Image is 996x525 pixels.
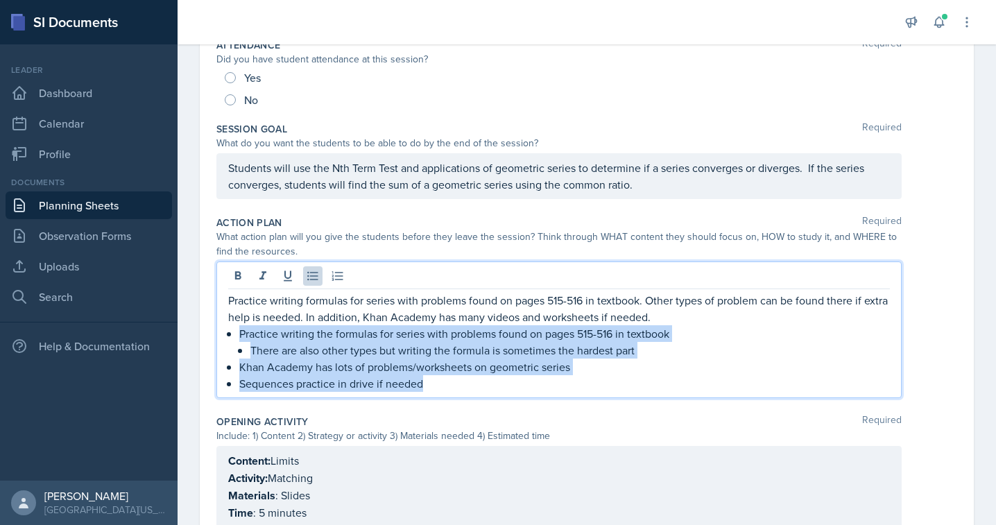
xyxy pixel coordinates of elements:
label: Session Goal [216,122,287,136]
p: Matching [228,470,890,487]
div: Include: 1) Content 2) Strategy or activity 3) Materials needed 4) Estimated time [216,429,902,443]
div: Did you have student attendance at this session? [216,52,902,67]
a: Dashboard [6,79,172,107]
strong: Activity: [228,470,268,486]
span: Required [862,415,902,429]
p: : 5 minutes [228,504,890,522]
div: What do you want the students to be able to do by the end of the session? [216,136,902,150]
span: No [244,93,258,107]
strong: Time [228,505,253,521]
p: : Slides [228,487,890,504]
div: Help & Documentation [6,332,172,360]
a: Observation Forms [6,222,172,250]
label: Opening Activity [216,415,309,429]
p: Sequences practice in drive if needed [239,375,890,392]
a: Planning Sheets [6,191,172,219]
a: Search [6,283,172,311]
p: Practice writing the formulas for series with problems found on pages 515-516 in textbook [239,325,890,342]
div: [PERSON_NAME] [44,489,166,503]
span: Required [862,122,902,136]
strong: Materials [228,488,275,504]
a: Calendar [6,110,172,137]
label: Action Plan [216,216,282,230]
span: Required [862,216,902,230]
p: Practice writing formulas for series with problems found on pages 515-516 in textbook. Other type... [228,292,890,325]
p: Khan Academy has lots of problems/worksheets on geometric series [239,359,890,375]
a: Profile [6,140,172,168]
a: Uploads [6,252,172,280]
div: Documents [6,176,172,189]
label: Attendance [216,38,281,52]
div: [GEOGRAPHIC_DATA][US_STATE] in [GEOGRAPHIC_DATA] [44,503,166,517]
p: Students will use the Nth Term Test and applications of geometric series to determine if a series... [228,160,890,193]
div: Leader [6,64,172,76]
div: What action plan will you give the students before they leave the session? Think through WHAT con... [216,230,902,259]
p: There are also other types but writing the formula is sometimes the hardest part [250,342,890,359]
strong: Content: [228,453,271,469]
p: Limits [228,452,890,470]
span: Yes [244,71,261,85]
span: Required [862,38,902,52]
